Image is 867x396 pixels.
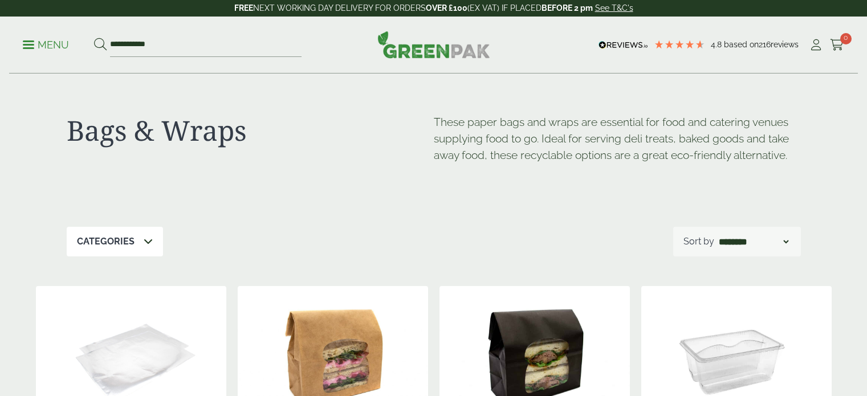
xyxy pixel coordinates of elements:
p: Categories [77,235,135,248]
a: Menu [23,38,69,50]
span: 0 [840,33,852,44]
img: GreenPak Supplies [377,31,490,58]
i: Cart [830,39,844,51]
a: See T&C's [595,3,633,13]
strong: BEFORE 2 pm [542,3,593,13]
a: 0 [830,36,844,54]
span: reviews [771,40,799,49]
i: My Account [809,39,823,51]
strong: FREE [234,3,253,13]
p: Sort by [683,235,714,248]
span: 216 [759,40,771,49]
span: Based on [724,40,759,49]
p: These paper bags and wraps are essential for food and catering venues supplying food to go. Ideal... [434,114,801,163]
strong: OVER £100 [426,3,467,13]
h1: Bags & Wraps [67,114,434,147]
img: REVIEWS.io [599,41,648,49]
span: 4.8 [711,40,724,49]
div: 4.79 Stars [654,39,705,50]
select: Shop order [717,235,791,248]
p: Menu [23,38,69,52]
